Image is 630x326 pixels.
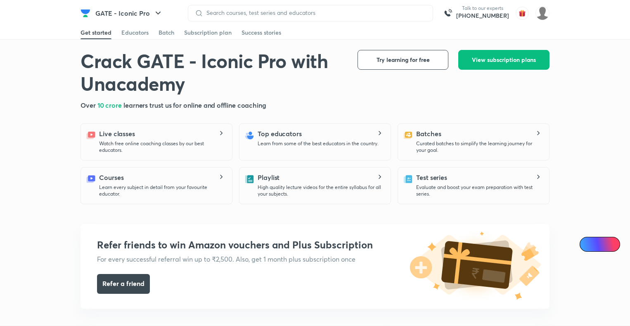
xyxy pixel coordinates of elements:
[258,129,302,139] h5: Top educators
[159,28,174,37] div: Batch
[377,56,430,64] span: Try learning for free
[81,101,97,109] span: Over
[90,5,168,21] button: GATE - Iconic Pro
[97,274,150,294] button: Refer a friend
[458,50,549,70] button: View subscription plans
[184,26,232,39] a: Subscription plan
[97,254,373,264] h5: For every successful referral win up to ₹2,500. Also, get 1 month plus subscription once
[184,28,232,37] div: Subscription plan
[593,241,615,248] span: Ai Doubts
[123,101,266,109] span: learners trust us for online and offline coaching
[242,28,281,37] div: Success stories
[203,9,426,16] input: Search courses, test series and educators
[580,237,620,252] a: Ai Doubts
[516,7,529,20] img: avatar
[97,101,123,109] span: 10 crore
[535,6,549,20] img: Deepika S S
[416,140,542,154] p: Curated batches to simplify the learning journey for your goal.
[81,50,344,95] h1: Crack GATE - Iconic Pro with Unacademy
[440,5,456,21] img: call-us
[258,184,384,197] p: High quality lecture videos for the entire syllabus for all your subjects.
[81,26,111,39] a: Get started
[456,12,509,20] a: [PHONE_NUMBER]
[472,56,536,64] span: View subscription plans
[258,172,279,182] h5: Playlist
[121,28,149,37] div: Educators
[99,140,225,154] p: Watch free online coaching classes by our best educators.
[81,28,111,37] div: Get started
[99,172,123,182] h5: Courses
[97,239,373,251] h3: Refer friends to win Amazon vouchers and Plus Subscription
[456,5,509,12] p: Talk to our experts
[99,129,135,139] h5: Live classes
[585,241,591,248] img: Icon
[416,172,447,182] h5: Test series
[242,26,281,39] a: Success stories
[159,26,174,39] a: Batch
[401,224,549,307] img: referral
[416,184,542,197] p: Evaluate and boost your exam preparation with test series.
[358,50,448,70] button: Try learning for free
[258,140,379,147] p: Learn from some of the best educators in the country.
[121,26,149,39] a: Educators
[81,8,90,18] img: Company Logo
[99,184,225,197] p: Learn every subject in detail from your favourite educator.
[416,129,441,139] h5: Batches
